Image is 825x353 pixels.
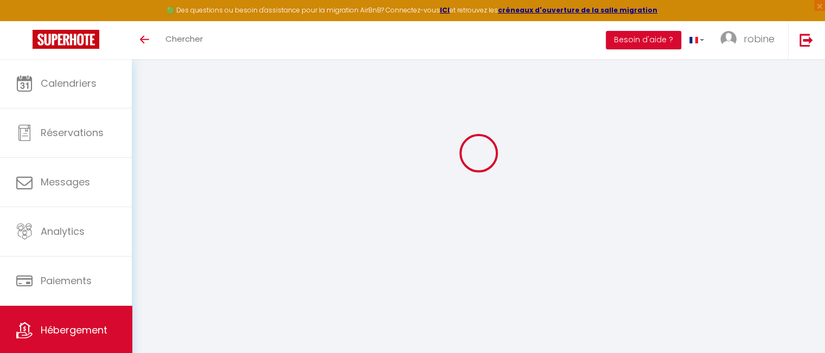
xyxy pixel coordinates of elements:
a: créneaux d'ouverture de la salle migration [498,5,657,15]
a: Chercher [157,21,211,59]
span: Analytics [41,224,85,238]
img: ... [720,31,737,47]
span: Hébergement [41,323,107,337]
span: Paiements [41,274,92,287]
button: Besoin d'aide ? [606,31,681,49]
img: logout [800,33,813,47]
span: Réservations [41,126,104,139]
a: ... robine [712,21,788,59]
span: robine [744,32,775,46]
span: Messages [41,175,90,189]
span: Calendriers [41,76,97,90]
a: ICI [440,5,450,15]
img: Super Booking [33,30,99,49]
button: Ouvrir le widget de chat LiveChat [9,4,41,37]
span: Chercher [165,33,203,44]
